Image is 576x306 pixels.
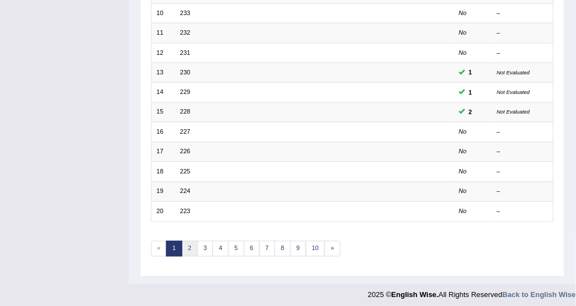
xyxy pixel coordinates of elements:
[180,10,190,16] a: 233
[151,23,175,43] td: 11
[180,129,190,135] a: 227
[368,284,576,300] div: 2025 © All Rights Reserved
[324,241,341,257] a: »
[459,188,467,195] em: No
[459,168,467,175] em: No
[228,241,244,257] a: 5
[151,102,175,122] td: 15
[290,241,306,257] a: 9
[497,187,548,196] div: –
[497,208,548,216] div: –
[180,188,190,195] a: 224
[180,49,190,56] a: 231
[151,162,175,182] td: 18
[465,68,476,78] span: You can still take this question
[151,3,175,23] td: 10
[151,123,175,142] td: 16
[197,241,214,257] a: 3
[180,208,190,215] a: 223
[497,29,548,37] div: –
[306,241,325,257] a: 10
[497,90,530,96] small: Not Evaluated
[497,69,530,76] small: Not Evaluated
[459,129,467,135] em: No
[497,9,548,18] div: –
[180,69,190,76] a: 230
[151,182,175,201] td: 19
[180,148,190,155] a: 226
[465,107,476,117] span: You can still take this question
[465,88,476,98] span: You can still take this question
[391,291,438,299] strong: English Wise.
[180,89,190,96] a: 229
[151,241,167,257] span: «
[180,109,190,115] a: 228
[459,208,467,215] em: No
[259,241,276,257] a: 7
[459,10,467,16] em: No
[503,291,576,299] a: Back to English Wise
[180,29,190,36] a: 232
[151,43,175,63] td: 12
[459,148,467,155] em: No
[151,83,175,102] td: 14
[182,241,198,257] a: 2
[275,241,291,257] a: 8
[151,142,175,162] td: 17
[497,148,548,157] div: –
[213,241,229,257] a: 4
[151,63,175,83] td: 13
[497,49,548,58] div: –
[459,29,467,36] em: No
[497,168,548,177] div: –
[151,202,175,222] td: 20
[244,241,260,257] a: 6
[180,168,190,175] a: 225
[166,241,182,257] a: 1
[497,109,530,115] small: Not Evaluated
[497,128,548,137] div: –
[459,49,467,56] em: No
